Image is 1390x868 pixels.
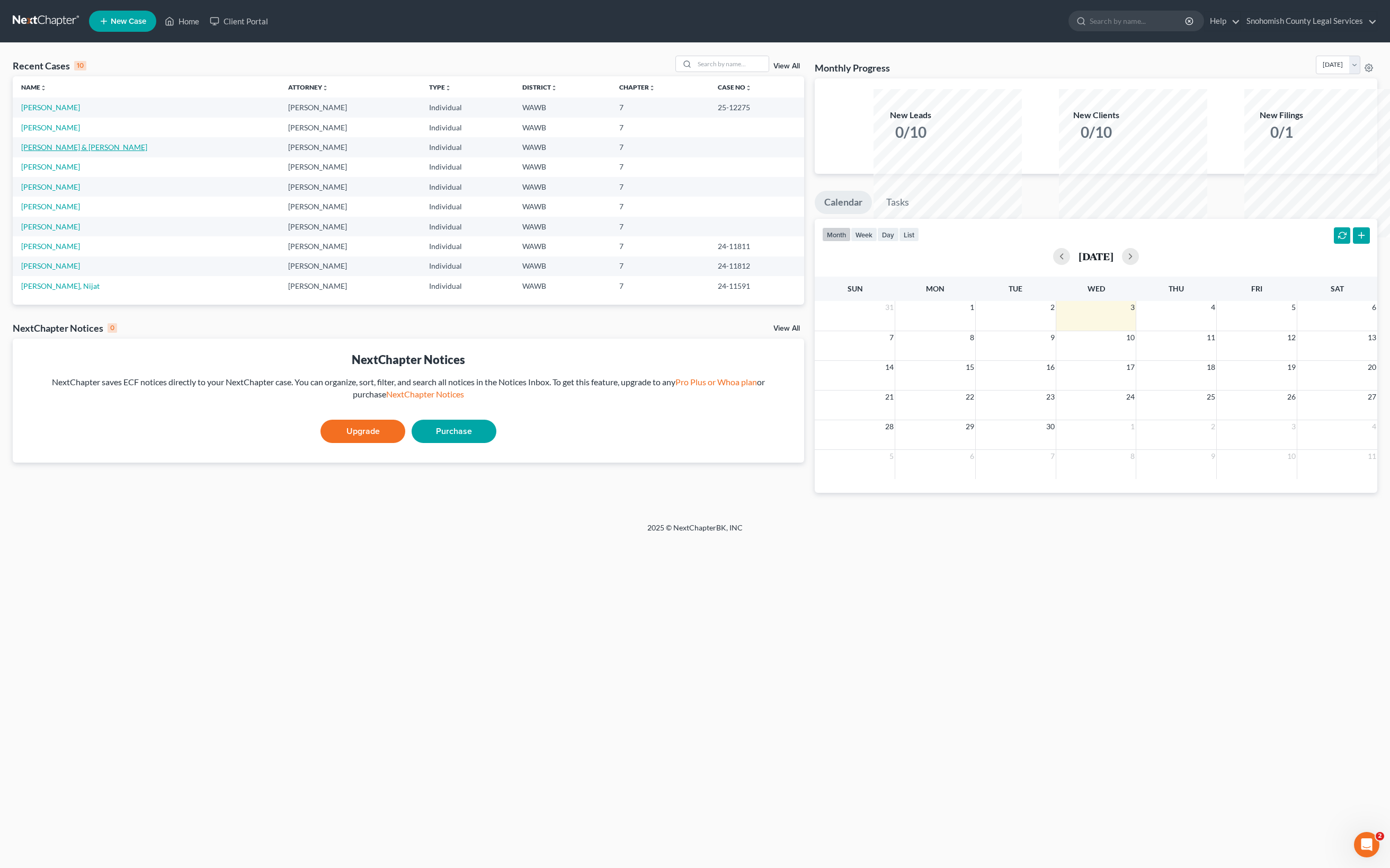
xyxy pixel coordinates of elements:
[1205,12,1240,31] a: Help
[1049,301,1056,314] span: 2
[1354,832,1379,857] iframe: Intercom live chat
[611,217,710,236] td: 7
[1129,420,1136,433] span: 1
[40,85,47,91] i: unfold_more
[280,197,421,216] td: [PERSON_NAME]
[21,83,47,91] a: Nameunfold_more
[611,118,710,137] td: 7
[1286,361,1297,374] span: 19
[1367,450,1377,463] span: 11
[280,177,421,197] td: [PERSON_NAME]
[514,118,611,137] td: WAWB
[21,281,100,290] a: [PERSON_NAME], Nijat
[611,276,710,296] td: 7
[611,177,710,197] td: 7
[815,61,890,74] h3: Monthly Progress
[611,197,710,216] td: 7
[1009,284,1022,293] span: Tue
[1286,450,1297,463] span: 10
[21,162,80,171] a: [PERSON_NAME]
[1206,391,1216,403] span: 25
[888,331,895,344] span: 7
[514,177,611,197] td: WAWB
[1251,284,1262,293] span: Fri
[1210,301,1216,314] span: 4
[1079,251,1113,262] h2: [DATE]
[393,522,997,542] div: 2025 © NextChapterBK, INC
[773,63,800,70] a: View All
[280,217,421,236] td: [PERSON_NAME]
[822,227,851,242] button: month
[611,256,710,276] td: 7
[926,284,945,293] span: Mon
[1286,331,1297,344] span: 12
[1371,301,1377,314] span: 6
[514,137,611,157] td: WAWB
[1049,331,1056,344] span: 9
[386,389,464,399] a: NextChapter Notices
[1129,450,1136,463] span: 8
[21,242,80,251] a: [PERSON_NAME]
[320,420,405,443] a: Upgrade
[280,236,421,256] td: [PERSON_NAME]
[159,12,204,31] a: Home
[1049,450,1056,463] span: 7
[1059,121,1133,143] div: 0/10
[13,59,86,72] div: Recent Cases
[1206,361,1216,374] span: 18
[514,217,611,236] td: WAWB
[709,276,804,296] td: 24-11591
[884,361,895,374] span: 14
[551,85,557,91] i: unfold_more
[522,83,557,91] a: Districtunfold_more
[888,450,895,463] span: 5
[421,157,513,177] td: Individual
[877,227,899,242] button: day
[280,157,421,177] td: [PERSON_NAME]
[1371,420,1377,433] span: 4
[280,118,421,137] td: [PERSON_NAME]
[874,121,948,143] div: 0/10
[1367,361,1377,374] span: 20
[874,109,948,121] div: New Leads
[884,391,895,403] span: 21
[619,83,655,91] a: Chapterunfold_more
[204,12,273,31] a: Client Portal
[675,377,757,387] a: Pro Plus or Whoa plan
[965,391,975,403] span: 22
[1045,391,1056,403] span: 23
[421,236,513,256] td: Individual
[969,301,975,314] span: 1
[1125,331,1136,344] span: 10
[745,85,752,91] i: unfold_more
[969,450,975,463] span: 6
[965,420,975,433] span: 29
[322,85,328,91] i: unfold_more
[1129,301,1136,314] span: 3
[1244,109,1318,121] div: New Filings
[694,56,769,72] input: Search by name...
[884,301,895,314] span: 31
[1286,391,1297,403] span: 26
[288,83,328,91] a: Attorneyunfold_more
[848,284,863,293] span: Sun
[21,143,147,152] a: [PERSON_NAME] & [PERSON_NAME]
[421,118,513,137] td: Individual
[514,98,611,117] td: WAWB
[21,261,80,270] a: [PERSON_NAME]
[280,98,421,117] td: [PERSON_NAME]
[899,227,919,242] button: list
[514,256,611,276] td: WAWB
[514,157,611,177] td: WAWB
[21,222,80,231] a: [PERSON_NAME]
[1290,420,1297,433] span: 3
[111,17,146,25] span: New Case
[429,83,451,91] a: Typeunfold_more
[709,256,804,276] td: 24-11812
[280,276,421,296] td: [PERSON_NAME]
[1367,391,1377,403] span: 27
[21,123,80,132] a: [PERSON_NAME]
[21,351,796,368] div: NextChapter Notices
[709,236,804,256] td: 24-11811
[1045,420,1056,433] span: 30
